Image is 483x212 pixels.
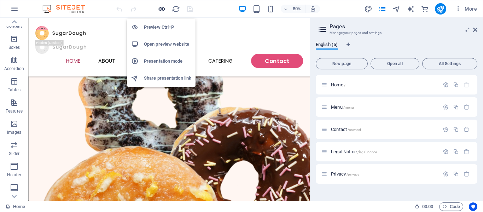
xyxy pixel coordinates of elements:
span: /legal-notice [357,150,377,154]
span: New page [319,62,365,66]
div: Contact/contact [329,127,439,132]
p: Content [6,23,22,29]
button: publish [435,3,446,15]
h3: Manage your pages and settings [330,30,463,36]
button: More [452,3,480,15]
div: Remove [464,104,470,110]
h6: Open preview website [144,40,191,48]
button: reload [171,5,180,13]
span: / [344,83,345,87]
i: Reload page [172,5,180,13]
button: commerce [421,5,429,13]
button: All Settings [422,58,477,69]
span: /contact [348,128,361,132]
h6: Presentation mode [144,57,191,65]
div: Settings [443,104,449,110]
span: Click to open page [331,127,361,132]
div: Settings [443,126,449,132]
button: navigator [392,5,401,13]
i: Navigator [392,5,401,13]
button: Code [439,202,463,211]
h6: 80% [291,5,303,13]
div: Duplicate [453,149,459,155]
p: Header [7,172,21,178]
div: Duplicate [453,126,459,132]
button: design [364,5,373,13]
h6: Preview Ctrl+P [144,23,191,31]
img: Editor Logo [41,5,94,13]
div: The startpage cannot be deleted [464,82,470,88]
p: Accordion [4,66,24,71]
button: text_generator [407,5,415,13]
div: Remove [464,126,470,132]
span: : [427,204,428,209]
i: Commerce [421,5,429,13]
div: Settings [443,82,449,88]
p: Slider [9,151,20,156]
span: /menu [343,105,354,109]
p: Features [6,108,23,114]
span: /privacy [347,172,359,176]
span: Open all [374,62,416,66]
span: 00 00 [422,202,433,211]
span: English (5) [316,40,338,50]
h6: Share presentation link [144,74,191,82]
span: More [455,5,477,12]
div: Duplicate [453,171,459,177]
span: Click to open page [331,171,359,177]
button: Open all [371,58,419,69]
h2: Pages [330,23,477,30]
div: Settings [443,149,449,155]
p: Images [7,130,22,135]
p: Boxes [8,45,20,50]
div: Settings [443,171,449,177]
button: pages [378,5,387,13]
span: Click to open page [331,149,377,154]
button: New page [316,58,368,69]
span: Code [442,202,460,211]
div: Duplicate [453,82,459,88]
div: Duplicate [453,104,459,110]
div: Legal Notice/legal-notice [329,149,439,154]
h6: Session time [415,202,433,211]
i: Pages (Ctrl+Alt+S) [378,5,386,13]
div: Home/ [329,82,439,87]
button: 80% [281,5,306,13]
span: All Settings [425,62,474,66]
button: Usercentrics [469,202,477,211]
div: Remove [464,171,470,177]
div: Privacy/privacy [329,172,439,176]
div: Language Tabs [316,42,477,55]
p: Tables [8,87,21,93]
span: Click to open page [331,82,345,87]
div: Menu/menu [329,105,439,109]
div: Remove [464,149,470,155]
a: Click to cancel selection. Double-click to open Pages [6,202,25,211]
span: Click to open page [331,104,354,110]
